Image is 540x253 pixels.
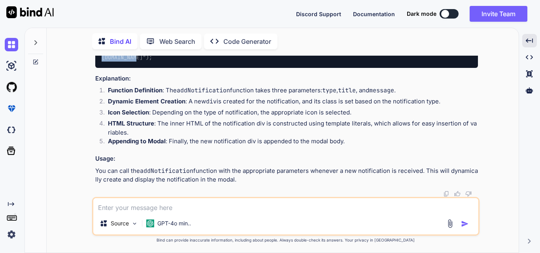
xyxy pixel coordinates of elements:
[6,6,54,18] img: Bind AI
[95,167,478,184] p: You can call the function with the appropriate parameters whenever a new notification is received...
[102,86,478,97] li: : The function takes three parameters: , , and .
[5,81,18,94] img: githubLight
[461,220,469,228] img: icon
[95,154,478,163] h3: Usage:
[322,86,336,94] code: type
[407,10,436,18] span: Dark mode
[157,219,191,227] p: GPT-4o min..
[353,11,395,17] span: Documentation
[111,219,129,227] p: Source
[446,219,455,228] img: attachment
[296,10,341,18] button: Discord Support
[5,123,18,137] img: darkCloudIdeIcon
[140,167,193,175] code: addNotification
[131,220,138,227] img: Pick Models
[338,86,356,94] code: title
[108,86,162,94] strong: Function Definition
[102,108,478,119] li: : Depending on the type of notification, the appropriate icon is selected.
[92,237,480,243] p: Bind can provide inaccurate information, including about people. Always double-check its answers....
[5,38,18,51] img: chat
[206,97,217,105] code: div
[146,219,154,227] img: GPT-4o mini
[95,74,478,83] h3: Explanation:
[443,191,449,197] img: copy
[5,228,18,241] img: settings
[5,59,18,73] img: ai-studio
[223,37,271,46] p: Code Generator
[102,137,478,148] li: : Finally, the new notification div is appended to the modal body.
[465,191,472,197] img: dislike
[177,86,230,94] code: addNotification
[108,120,154,127] strong: HTML Structure
[454,191,461,197] img: like
[369,86,394,94] code: message
[110,37,131,46] p: Bind AI
[108,97,185,105] strong: Dynamic Element Creation
[102,119,478,137] li: : The inner HTML of the notification div is constructed using template literals, which allows for...
[353,10,395,18] button: Documentation
[296,11,341,17] span: Discord Support
[470,6,527,22] button: Invite Team
[5,102,18,115] img: premium
[108,137,166,145] strong: Appending to Modal
[159,37,195,46] p: Web Search
[102,97,478,108] li: : A new is created for the notification, and its class is set based on the notification type.
[108,109,149,116] strong: Icon Selection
